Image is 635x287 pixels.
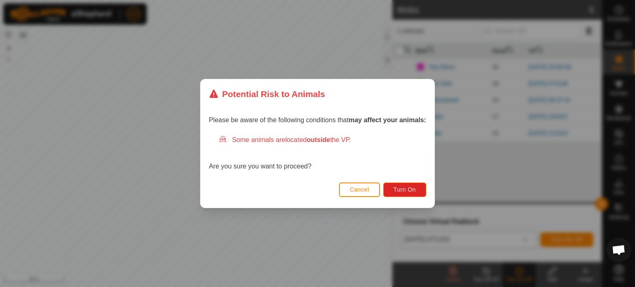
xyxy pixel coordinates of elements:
[219,135,426,145] div: Some animals are
[350,186,369,193] span: Cancel
[383,183,426,197] button: Turn On
[307,136,330,143] strong: outside
[209,88,325,100] div: Potential Risk to Animals
[349,116,426,123] strong: may affect your animals:
[394,186,416,193] span: Turn On
[209,135,426,171] div: Are you sure you want to proceed?
[209,116,426,123] span: Please be aware of the following conditions that
[606,237,631,262] div: Open chat
[285,136,351,143] span: located the VP.
[339,183,380,197] button: Cancel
